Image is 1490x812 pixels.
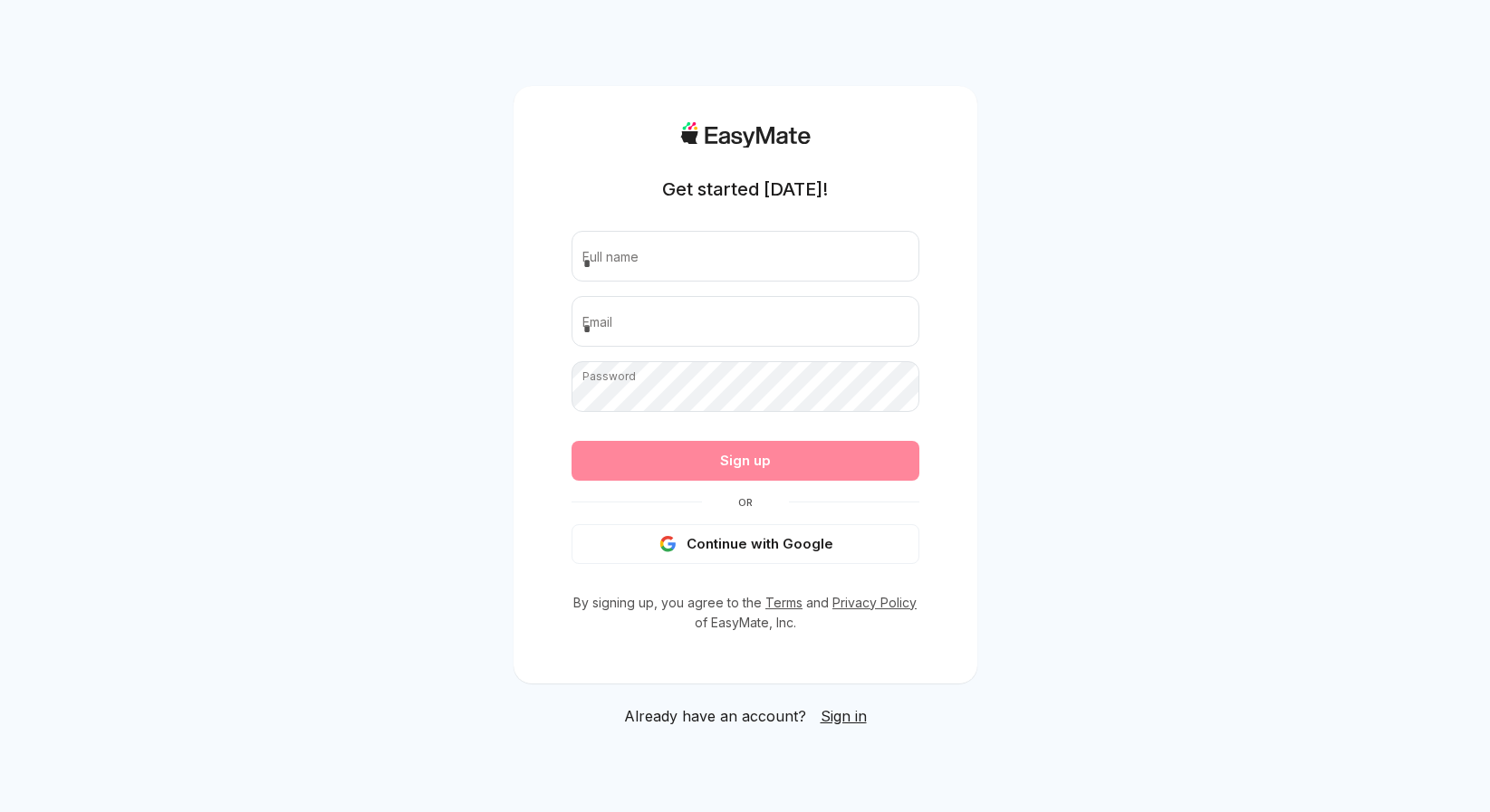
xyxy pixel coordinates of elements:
[821,705,867,727] a: Sign in
[572,593,919,633] p: By signing up, you agree to the and of EasyMate, Inc.
[832,595,917,610] a: Privacy Policy
[702,495,789,510] span: Or
[572,524,919,564] button: Continue with Google
[765,595,803,610] a: Terms
[821,707,867,725] span: Sign in
[624,705,806,727] span: Already have an account?
[662,177,828,202] h1: Get started [DATE]!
